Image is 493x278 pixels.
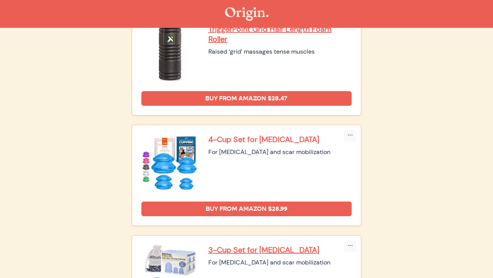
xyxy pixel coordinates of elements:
div: For [MEDICAL_DATA] and scar mobilization [208,147,352,157]
img: The Origin Shop [225,7,268,21]
a: TriggerPoint Grid Half Length Foam Roller [208,24,352,44]
a: 3-Cup Set for [MEDICAL_DATA] [208,245,352,255]
a: 4-Cup Set for [MEDICAL_DATA] [208,134,352,144]
div: Raised ‘grid’ massages tense muscles [208,47,352,56]
a: Buy from Amazon $28.99 [141,202,352,216]
div: For [MEDICAL_DATA] and scar mobilization [208,258,352,267]
a: Buy from Amazon $28.47 [141,91,352,106]
img: TriggerPoint Grid Half Length Foam Roller [141,24,199,82]
img: 4-Cup Set for Cupping Therapy [141,134,199,192]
